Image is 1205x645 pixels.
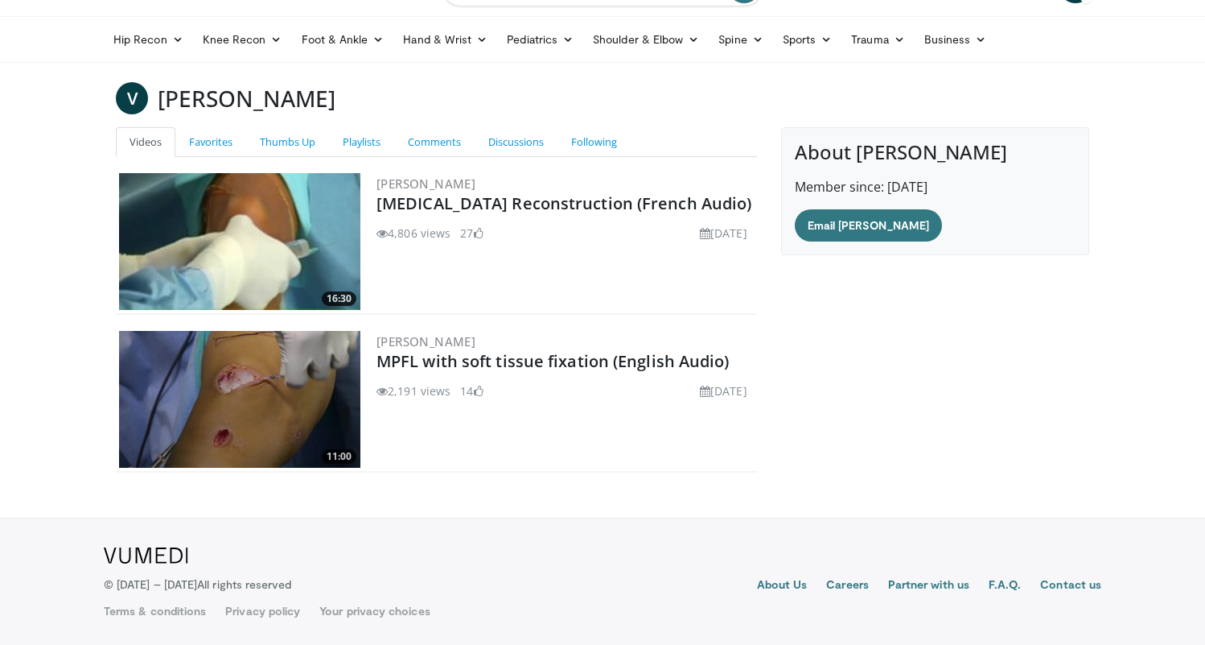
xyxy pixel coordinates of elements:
[376,333,475,349] a: [PERSON_NAME]
[709,23,772,56] a: Spine
[193,23,292,56] a: Knee Recon
[841,23,915,56] a: Trauma
[795,141,1075,164] h4: About [PERSON_NAME]
[292,23,394,56] a: Foot & Ankle
[757,577,808,596] a: About Us
[1040,577,1101,596] a: Contact us
[393,23,497,56] a: Hand & Wrist
[795,177,1075,196] p: Member since: [DATE]
[557,127,631,157] a: Following
[104,577,292,593] p: © [DATE] – [DATE]
[119,173,360,310] a: 16:30
[322,449,356,464] span: 11:00
[376,176,475,192] a: [PERSON_NAME]
[915,23,997,56] a: Business
[119,331,360,468] img: d5ySKFN8UhyXrjO34xMDoxOjBzMTt2bJ.300x170_q85_crop-smart_upscale.jpg
[583,23,709,56] a: Shoulder & Elbow
[795,209,942,242] a: Email [PERSON_NAME]
[460,382,483,399] li: 14
[989,577,1021,596] a: F.A.Q.
[460,225,483,242] li: 27
[197,577,291,591] span: All rights reserved
[104,603,206,619] a: Terms & conditions
[826,577,869,596] a: Careers
[329,127,394,157] a: Playlists
[225,603,300,619] a: Privacy policy
[394,127,475,157] a: Comments
[322,291,356,306] span: 16:30
[246,127,329,157] a: Thumbs Up
[700,225,747,242] li: [DATE]
[700,382,747,399] li: [DATE]
[475,127,557,157] a: Discussions
[104,548,188,564] img: VuMedi Logo
[116,82,148,114] a: V
[104,23,193,56] a: Hip Recon
[119,173,360,310] img: 38667_0000_3.png.300x170_q85_crop-smart_upscale.jpg
[888,577,969,596] a: Partner with us
[158,82,335,114] h3: [PERSON_NAME]
[376,350,730,372] a: MPFL with soft tissue fixation (English Audio)
[773,23,842,56] a: Sports
[376,382,450,399] li: 2,191 views
[376,225,450,242] li: 4,806 views
[497,23,583,56] a: Pediatrics
[319,603,430,619] a: Your privacy choices
[376,192,751,214] a: [MEDICAL_DATA] Reconstruction (French Audio)
[119,331,360,468] a: 11:00
[116,127,175,157] a: Videos
[175,127,246,157] a: Favorites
